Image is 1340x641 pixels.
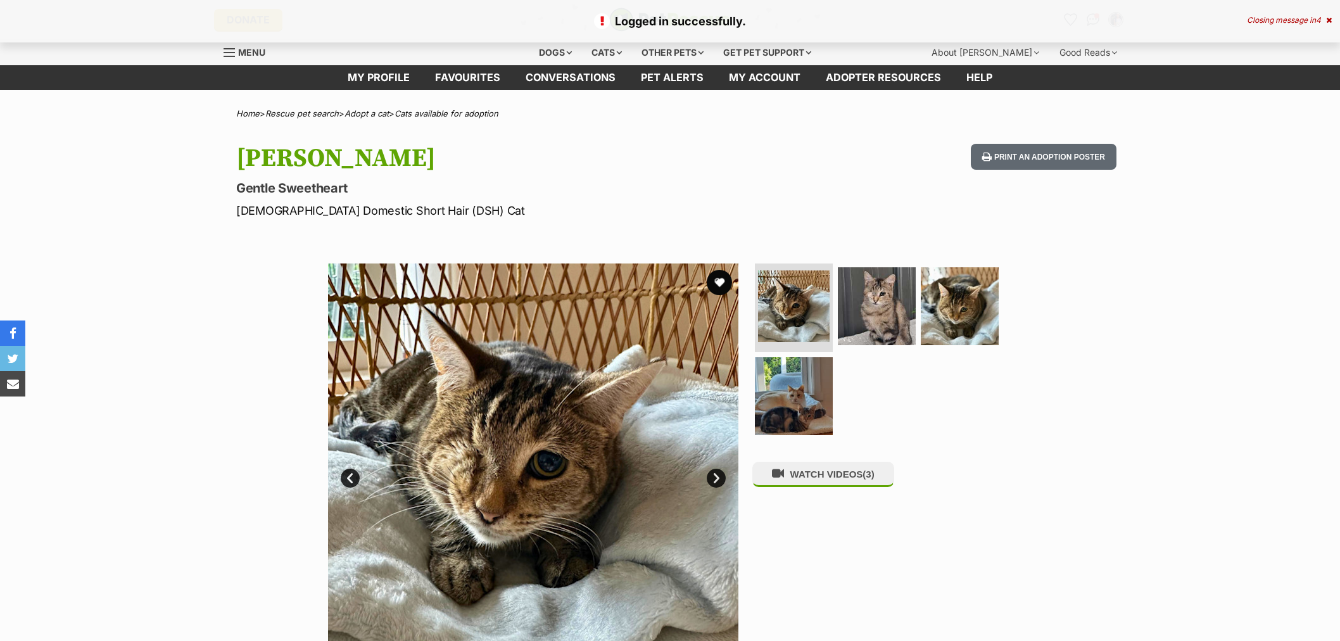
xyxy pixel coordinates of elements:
a: Home [236,108,260,118]
img: Photo of Ellie May [838,267,916,345]
span: (3) [863,469,874,479]
div: > > > [205,109,1135,118]
a: Rescue pet search [265,108,339,118]
a: My account [716,65,813,90]
a: Prev [341,469,360,488]
div: Dogs [530,40,581,65]
img: Photo of Ellie May [758,270,830,342]
button: favourite [707,270,732,295]
button: Print an adoption poster [971,144,1116,170]
a: Pet alerts [628,65,716,90]
span: Menu [238,47,265,58]
a: Next [707,469,726,488]
div: About [PERSON_NAME] [923,40,1048,65]
img: Photo of Ellie May [755,357,833,435]
p: [DEMOGRAPHIC_DATA] Domestic Short Hair (DSH) Cat [236,202,772,219]
a: conversations [513,65,628,90]
div: Good Reads [1051,40,1126,65]
p: Gentle Sweetheart [236,179,772,197]
a: My profile [335,65,422,90]
img: Photo of Ellie May [921,267,999,345]
div: Get pet support [714,40,820,65]
p: Logged in successfully. [13,13,1327,30]
div: Other pets [633,40,712,65]
div: Cats [583,40,631,65]
span: 4 [1316,15,1321,25]
a: Adopt a cat [344,108,389,118]
button: WATCH VIDEOS(3) [752,462,894,486]
a: Favourites [422,65,513,90]
a: Menu [224,40,274,63]
h1: [PERSON_NAME] [236,144,772,173]
a: Cats available for adoption [395,108,498,118]
div: Closing message in [1247,16,1332,25]
a: Help [954,65,1005,90]
a: Adopter resources [813,65,954,90]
